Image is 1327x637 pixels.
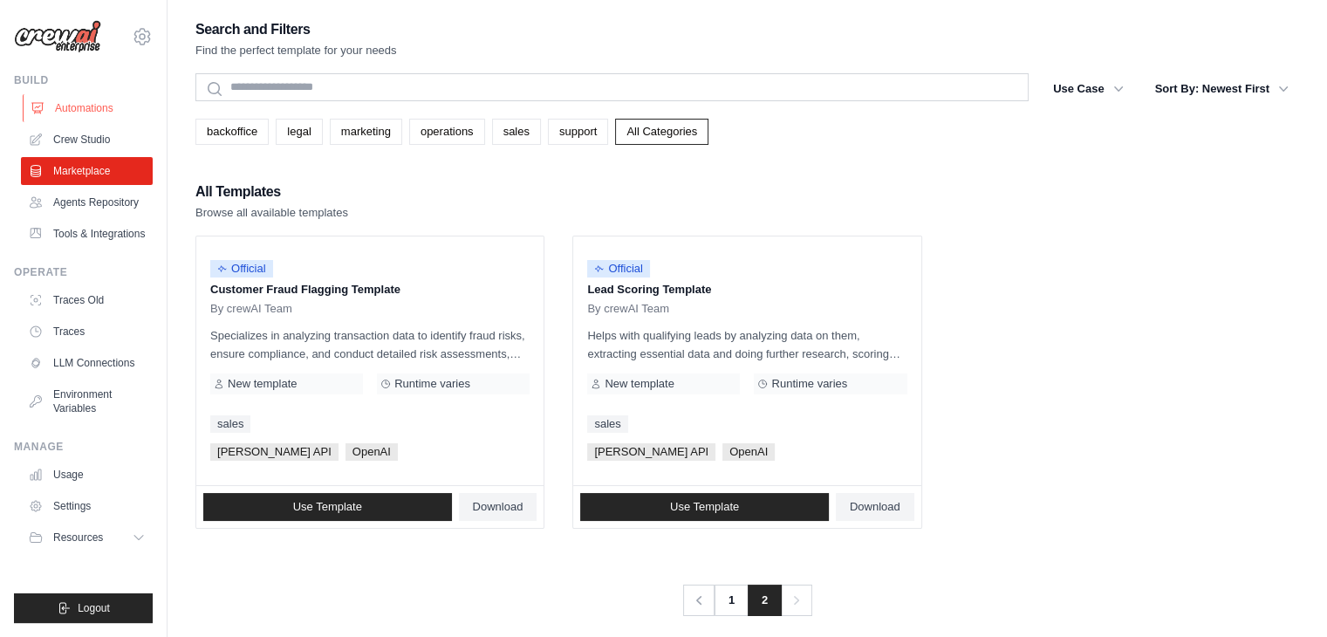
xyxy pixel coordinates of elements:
a: Traces Old [21,286,153,314]
span: Download [473,500,523,514]
a: Tools & Integrations [21,220,153,248]
span: By crewAI Team [210,302,292,316]
a: Marketplace [21,157,153,185]
p: Customer Fraud Flagging Template [210,281,530,298]
p: Helps with qualifying leads by analyzing data on them, extracting essential data and doing furthe... [587,326,906,363]
h2: All Templates [195,180,348,204]
a: Use Template [580,493,829,521]
span: Logout [78,601,110,615]
a: Traces [21,318,153,346]
span: Official [587,260,650,277]
a: sales [210,415,250,433]
a: operations [409,119,485,145]
a: sales [492,119,541,145]
h2: Search and Filters [195,17,397,42]
span: OpenAI [345,443,398,461]
a: Use Template [203,493,452,521]
a: legal [276,119,322,145]
a: marketing [330,119,402,145]
span: New template [228,377,297,391]
p: Lead Scoring Template [587,281,906,298]
span: 2 [748,585,782,616]
div: Operate [14,265,153,279]
span: By crewAI Team [587,302,669,316]
span: Runtime varies [771,377,847,391]
div: Build [14,73,153,87]
a: 1 [714,585,749,616]
a: support [548,119,608,145]
button: Logout [14,593,153,623]
p: Browse all available templates [195,204,348,222]
span: OpenAI [722,443,775,461]
a: backoffice [195,119,269,145]
span: Official [210,260,273,277]
p: Specializes in analyzing transaction data to identify fraud risks, ensure compliance, and conduct... [210,326,530,363]
span: Runtime varies [394,377,470,391]
p: Find the perfect template for your needs [195,42,397,59]
a: Agents Repository [21,188,153,216]
span: [PERSON_NAME] API [587,443,715,461]
button: Resources [21,524,153,551]
nav: Pagination [682,585,812,616]
img: Logo [14,20,101,53]
a: All Categories [615,119,708,145]
a: Environment Variables [21,380,153,422]
a: Download [836,493,914,521]
a: sales [587,415,627,433]
span: Resources [53,531,103,545]
a: LLM Connections [21,349,153,377]
button: Sort By: Newest First [1145,73,1299,105]
span: Use Template [670,500,739,514]
span: [PERSON_NAME] API [210,443,339,461]
a: Settings [21,492,153,520]
span: New template [605,377,674,391]
button: Use Case [1043,73,1134,105]
a: Download [459,493,537,521]
a: Usage [21,461,153,489]
div: Manage [14,440,153,454]
a: Automations [23,94,154,122]
a: Crew Studio [21,126,153,154]
span: Use Template [293,500,362,514]
span: Download [850,500,900,514]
